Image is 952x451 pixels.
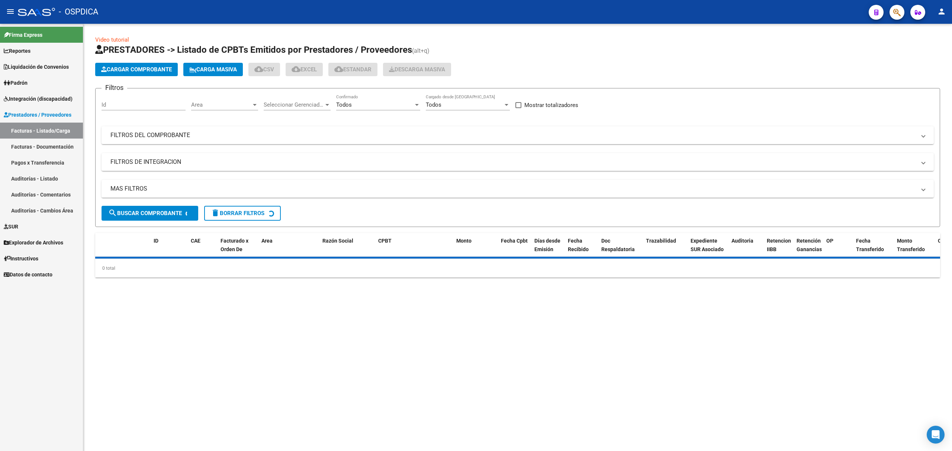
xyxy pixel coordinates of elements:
[218,233,258,266] datatable-header-cell: Facturado x Orden De
[248,63,280,76] button: CSV
[4,239,63,247] span: Explorador de Archivos
[102,206,198,221] button: Buscar Comprobante
[191,101,251,108] span: Area
[4,31,42,39] span: Firma Express
[6,7,15,16] mat-icon: menu
[375,233,453,266] datatable-header-cell: CPBT
[383,63,451,76] app-download-masive: Descarga masiva de comprobantes (adjuntos)
[102,180,934,198] mat-expansion-panel-header: MAS FILTROS
[95,36,129,43] a: Video tutorial
[95,63,178,76] button: Cargar Comprobante
[110,158,916,166] mat-panel-title: FILTROS DE INTEGRACION
[688,233,729,266] datatable-header-cell: Expediente SUR Asociado
[102,126,934,144] mat-expansion-panel-header: FILTROS DEL COMPROBANTE
[102,82,127,93] h3: Filtros
[856,238,884,252] span: Fecha Transferido
[211,208,220,217] mat-icon: delete
[191,238,200,244] span: CAE
[767,238,791,252] span: Retencion IIBB
[319,233,375,266] datatable-header-cell: Razón Social
[601,238,635,252] span: Doc Respaldatoria
[95,45,412,55] span: PRESTADORES -> Listado de CPBTs Emitidos por Prestadores / Proveedores
[426,101,441,108] span: Todos
[853,233,894,266] datatable-header-cell: Fecha Transferido
[498,233,531,266] datatable-header-cell: Fecha Cpbt
[261,238,273,244] span: Area
[4,79,28,87] span: Padrón
[568,238,589,252] span: Fecha Recibido
[729,233,764,266] datatable-header-cell: Auditoria
[643,233,688,266] datatable-header-cell: Trazabilidad
[108,208,117,217] mat-icon: search
[254,65,263,74] mat-icon: cloud_download
[334,65,343,74] mat-icon: cloud_download
[254,66,274,73] span: CSV
[691,238,724,252] span: Expediente SUR Asociado
[646,238,676,244] span: Trazabilidad
[110,185,916,193] mat-panel-title: MAS FILTROS
[102,153,934,171] mat-expansion-panel-header: FILTROS DE INTEGRACION
[189,66,237,73] span: Carga Masiva
[322,238,353,244] span: Razón Social
[794,233,823,266] datatable-header-cell: Retención Ganancias
[456,238,472,244] span: Monto
[264,101,324,108] span: Seleccionar Gerenciador
[336,101,352,108] span: Todos
[927,426,945,444] div: Open Intercom Messenger
[383,63,451,76] button: Descarga Masiva
[937,7,946,16] mat-icon: person
[4,47,30,55] span: Reportes
[823,233,853,266] datatable-header-cell: OP
[378,238,392,244] span: CPBT
[292,66,317,73] span: EXCEL
[4,95,73,103] span: Integración (discapacidad)
[4,254,38,263] span: Instructivos
[95,259,940,278] div: 0 total
[110,131,916,139] mat-panel-title: FILTROS DEL COMPROBANTE
[183,63,243,76] button: Carga Masiva
[389,66,445,73] span: Descarga Masiva
[151,233,188,266] datatable-header-cell: ID
[894,233,935,266] datatable-header-cell: Monto Transferido
[534,238,560,252] span: Días desde Emisión
[188,233,218,266] datatable-header-cell: CAE
[221,238,248,252] span: Facturado x Orden De
[797,238,822,252] span: Retención Ganancias
[258,233,309,266] datatable-header-cell: Area
[598,233,643,266] datatable-header-cell: Doc Respaldatoria
[412,47,430,54] span: (alt+q)
[154,238,158,244] span: ID
[764,233,794,266] datatable-header-cell: Retencion IIBB
[204,206,281,221] button: Borrar Filtros
[453,233,498,266] datatable-header-cell: Monto
[328,63,377,76] button: Estandar
[101,66,172,73] span: Cargar Comprobante
[211,210,264,217] span: Borrar Filtros
[59,4,98,20] span: - OSPDICA
[4,111,71,119] span: Prestadores / Proveedores
[108,210,182,217] span: Buscar Comprobante
[334,66,372,73] span: Estandar
[531,233,565,266] datatable-header-cell: Días desde Emisión
[501,238,528,244] span: Fecha Cpbt
[565,233,598,266] datatable-header-cell: Fecha Recibido
[826,238,833,244] span: OP
[286,63,323,76] button: EXCEL
[897,238,925,252] span: Monto Transferido
[4,270,52,279] span: Datos de contacto
[524,101,578,110] span: Mostrar totalizadores
[4,63,69,71] span: Liquidación de Convenios
[4,223,18,231] span: SUR
[292,65,300,74] mat-icon: cloud_download
[731,238,753,244] span: Auditoria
